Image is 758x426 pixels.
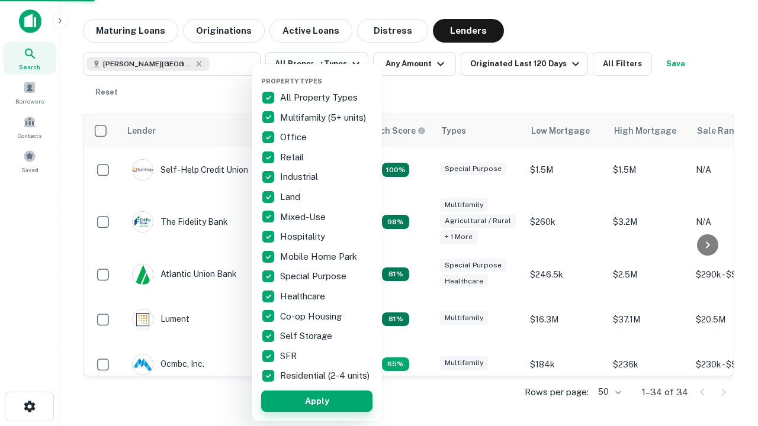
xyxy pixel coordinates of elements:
p: Land [280,190,303,204]
p: Special Purpose [280,269,349,283]
p: Mobile Home Park [280,250,359,264]
p: Healthcare [280,289,327,304]
iframe: Chat Widget [699,331,758,388]
p: Multifamily (5+ units) [280,111,368,125]
p: Retail [280,150,306,164]
p: Residential (2-4 units) [280,369,372,383]
p: Hospitality [280,230,327,244]
p: All Property Types [280,91,360,105]
p: Mixed-Use [280,210,328,224]
p: Co-op Housing [280,309,344,324]
p: Industrial [280,170,320,184]
p: SFR [280,349,299,363]
button: Apply [261,390,372,412]
p: Office [280,130,309,144]
span: Property Types [261,78,322,85]
p: Self Storage [280,329,335,343]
